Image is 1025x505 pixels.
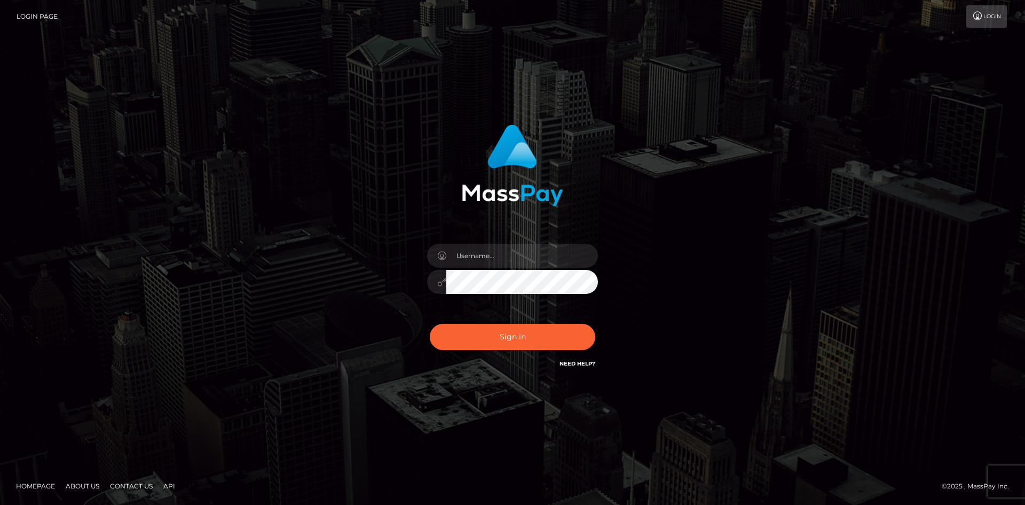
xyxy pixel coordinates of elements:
a: Homepage [12,478,59,494]
input: Username... [446,244,598,268]
a: Contact Us [106,478,157,494]
a: Need Help? [559,360,595,367]
a: Login Page [17,5,58,28]
a: About Us [61,478,104,494]
img: MassPay Login [462,125,563,206]
button: Sign in [430,324,595,350]
div: © 2025 , MassPay Inc. [942,480,1017,492]
a: API [159,478,179,494]
a: Login [966,5,1007,28]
